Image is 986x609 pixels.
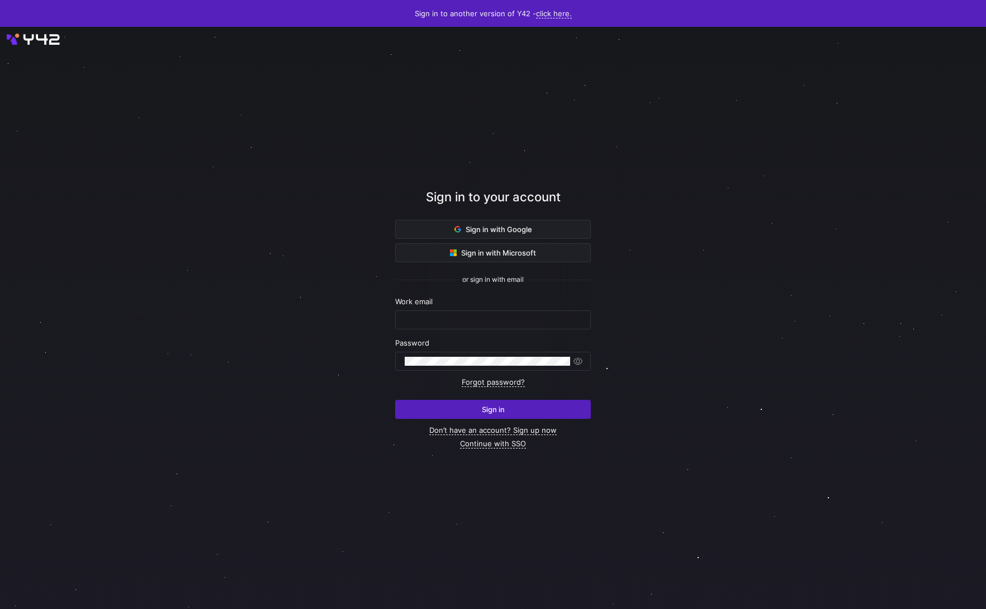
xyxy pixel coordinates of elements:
span: Work email [395,297,433,306]
span: Sign in with Google [454,225,532,234]
a: Don’t have an account? Sign up now [429,426,557,435]
a: Continue with SSO [460,439,526,449]
span: Password [395,338,429,347]
span: Sign in [482,405,505,414]
button: Sign in with Google [395,220,591,239]
button: Sign in with Microsoft [395,243,591,262]
span: or sign in with email [462,276,524,284]
button: Sign in [395,400,591,419]
a: click here. [536,9,572,18]
div: Sign in to your account [395,188,591,220]
span: Sign in with Microsoft [450,248,536,257]
a: Forgot password? [462,377,525,387]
